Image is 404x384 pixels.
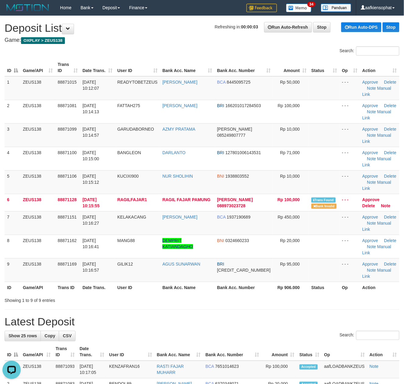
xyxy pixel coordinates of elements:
a: CSV [59,331,76,341]
a: Note [367,221,376,226]
span: Rp 95,000 [280,262,300,266]
span: 88871099 [58,127,76,132]
th: Bank Acc. Number: activate to sort column ascending [203,343,262,361]
td: 9 [5,258,20,282]
span: Copy 1937190689 to clipboard [227,215,250,219]
th: Bank Acc. Name: activate to sort column ascending [154,343,203,361]
span: BCA [206,364,214,369]
span: 88871106 [58,174,76,179]
span: 88871169 [58,262,76,266]
td: Rp 100,000 [261,361,297,379]
td: - - - [340,211,360,235]
span: [DATE] 10:15:55 [83,197,100,208]
a: Approve [362,150,378,155]
span: [DATE] 10:16:41 [83,238,99,249]
a: Delete [384,262,396,266]
a: [PERSON_NAME] [162,80,197,85]
span: Rp 100,000 [278,103,300,108]
span: Copy [44,334,55,339]
td: 7 [5,211,20,235]
td: 1 [5,76,20,100]
span: [PERSON_NAME] [217,197,253,202]
td: - - - [340,235,360,258]
span: Copy 7651014623 to clipboard [215,364,239,369]
a: Note [367,244,376,249]
td: - - - [340,170,360,194]
a: Manual Link [362,109,391,120]
td: ZEUS138 [20,211,55,235]
td: KENZAFRAN16 [107,361,154,379]
a: AZMY PRATAMA [162,127,195,132]
th: User ID: activate to sort column ascending [107,343,154,361]
th: User ID [115,282,160,293]
a: Delete [384,127,396,132]
a: Approve [362,197,380,202]
a: Delete [362,203,375,208]
td: - - - [340,194,360,211]
a: Delete [384,215,396,219]
input: Search: [356,331,399,340]
th: Bank Acc. Name [160,282,214,293]
td: - - - [340,100,360,123]
a: Approve [362,127,378,132]
span: MANG88 [117,238,135,243]
span: [DATE] 10:15:12 [83,174,99,185]
a: DARLANTO [162,150,186,155]
a: Delete [384,80,396,85]
td: 3 [5,123,20,147]
span: Rp 50,000 [280,80,300,85]
th: Bank Acc. Number: activate to sort column ascending [215,59,273,76]
a: Run Auto-DPS [341,22,381,32]
th: Amount: activate to sort column ascending [273,59,309,76]
th: Action: activate to sort column ascending [360,59,399,76]
a: Note [367,156,376,161]
img: Button%20Memo.svg [286,4,312,12]
td: 2 [5,100,20,123]
th: Action [360,282,399,293]
span: Rp 10,000 [280,127,300,132]
td: ZEUS138 [20,170,55,194]
span: [DATE] 10:14:57 [83,127,99,138]
th: User ID: activate to sort column ascending [115,59,160,76]
span: KUCIXI900 [117,174,139,179]
a: Copy [41,331,59,341]
span: GILIK12 [117,262,133,266]
a: Note [367,133,376,138]
span: BANGLEON [117,150,141,155]
a: Note [367,109,376,114]
span: Copy 127801006143531 to clipboard [225,150,261,155]
span: 88871162 [58,238,76,243]
a: Delete [384,174,396,179]
a: Approve [362,103,378,108]
span: Copy 085249807777 to clipboard [217,133,246,138]
a: Delete [384,150,396,155]
a: Approve [362,215,378,219]
a: Delete [384,103,396,108]
span: 88871081 [58,103,76,108]
a: Note [367,268,376,273]
td: 5 [5,170,20,194]
span: BRI [217,103,224,108]
span: READYTOBETZEUS [117,80,158,85]
td: 6 [5,194,20,211]
th: Trans ID: activate to sort column ascending [53,343,77,361]
th: Game/API [20,282,55,293]
span: Copy 1938803552 to clipboard [225,174,249,179]
span: 88871151 [58,215,76,219]
th: Bank Acc. Number [215,282,273,293]
span: [DATE] 10:16:27 [83,215,99,226]
th: ID: activate to sort column descending [5,59,20,76]
a: Approve [362,80,378,85]
th: Rp 906.000 [273,282,309,293]
label: Search: [340,331,399,340]
span: Rp 10,000 [280,174,300,179]
a: RASTI FAJAR MUHARR [157,364,184,375]
span: Show 25 rows [9,334,37,339]
td: 4 [5,147,20,170]
span: BNI [217,238,224,243]
span: Accepted [299,364,318,370]
td: - - - [340,258,360,282]
span: KELAKACANG [117,215,146,219]
td: ZEUS138 [20,147,55,170]
a: Note [367,86,376,91]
